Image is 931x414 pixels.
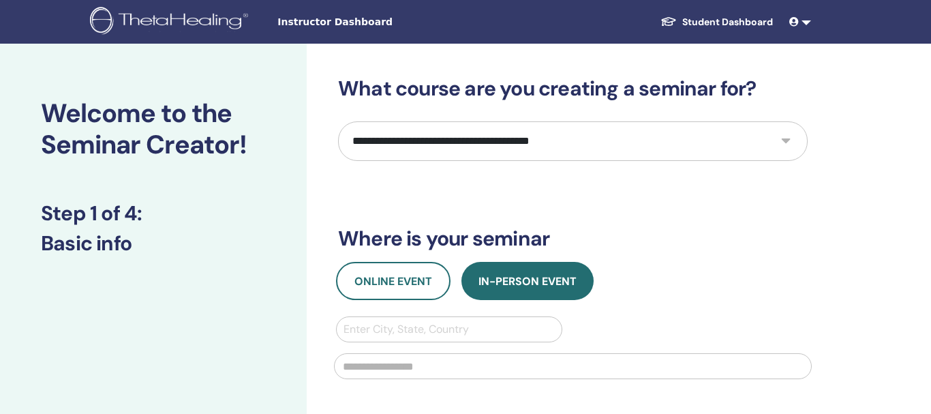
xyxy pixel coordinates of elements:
[478,274,577,289] span: In-Person Event
[338,226,808,251] h3: Where is your seminar
[338,76,808,101] h3: What course are you creating a seminar for?
[650,10,784,35] a: Student Dashboard
[41,98,266,160] h2: Welcome to the Seminar Creator!
[41,231,266,256] h3: Basic info
[354,274,432,289] span: Online Event
[90,7,253,38] img: logo.png
[660,16,677,27] img: graduation-cap-white.svg
[41,201,266,226] h3: Step 1 of 4 :
[277,15,482,29] span: Instructor Dashboard
[336,262,451,300] button: Online Event
[461,262,594,300] button: In-Person Event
